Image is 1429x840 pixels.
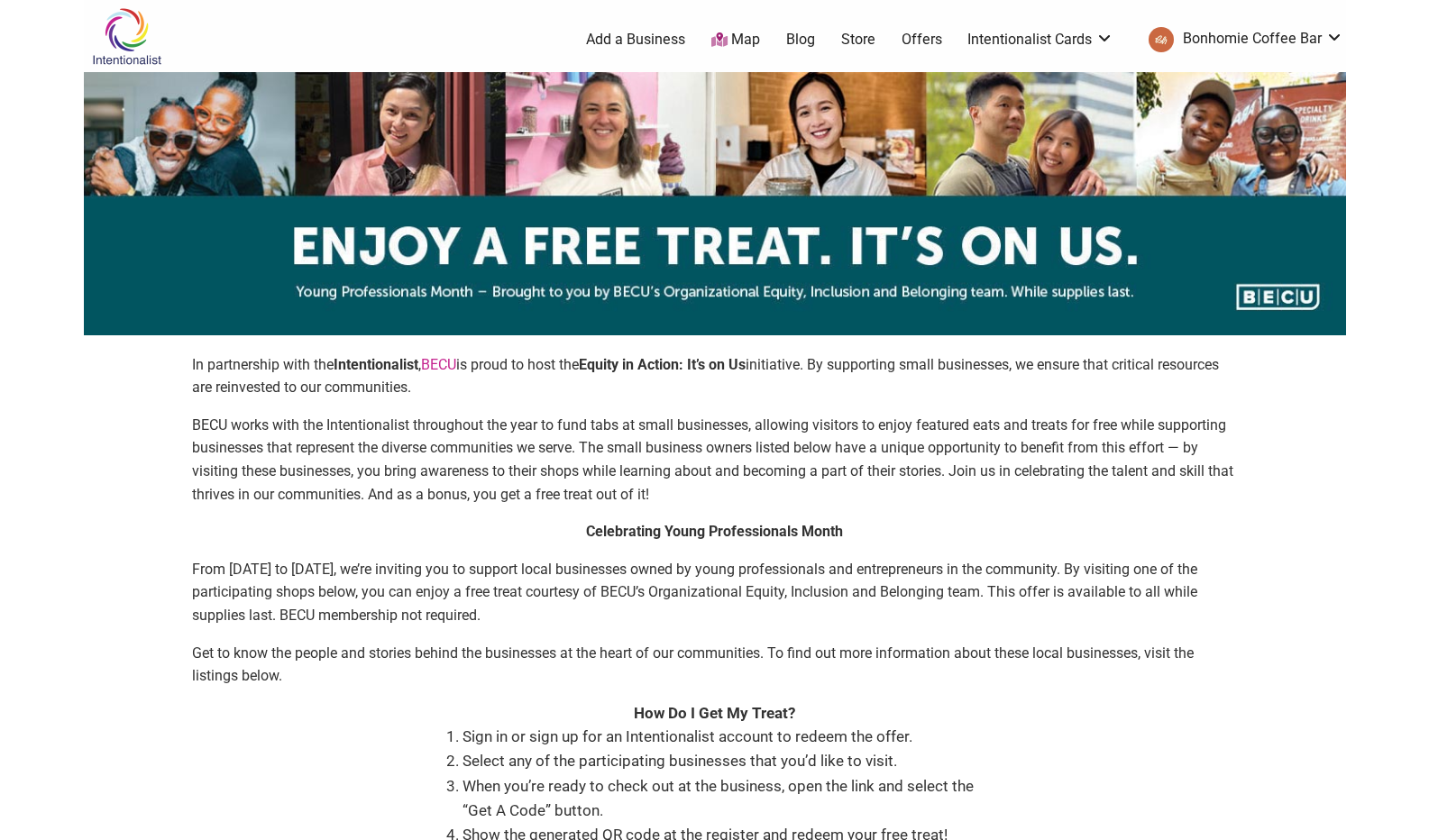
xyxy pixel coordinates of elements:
li: Sign in or sign up for an Intentionalist account to redeem the offer. [463,725,985,749]
img: Intentionalist [84,7,169,66]
p: BECU works with the Intentionalist throughout the year to fund tabs at small businesses, allowing... [192,414,1238,506]
a: Add a Business [586,30,685,50]
a: Store [841,30,875,50]
p: From [DATE] to [DATE], we’re inviting you to support local businesses owned by young professional... [192,558,1238,627]
a: Offers [902,30,942,50]
img: sponsor logo [84,72,1346,335]
strong: Intentionalist [334,356,418,373]
strong: Equity in Action: It’s on Us [579,356,746,373]
li: Select any of the participating businesses that you’d like to visit. [463,749,985,773]
a: BECU [421,356,456,373]
strong: Celebrating Young Professionals Month [586,523,843,540]
p: Get to know the people and stories behind the businesses at the heart of our communities. To find... [192,642,1238,688]
p: In partnership with the , is proud to host the initiative. By supporting small businesses, we ens... [192,353,1238,399]
a: Bonhomie Coffee Bar [1140,23,1343,56]
a: Map [711,30,760,50]
a: Intentionalist Cards [967,30,1113,50]
a: Blog [786,30,815,50]
li: When you’re ready to check out at the business, open the link and select the “Get A Code” button. [463,774,985,823]
strong: How Do I Get My Treat? [634,704,795,722]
